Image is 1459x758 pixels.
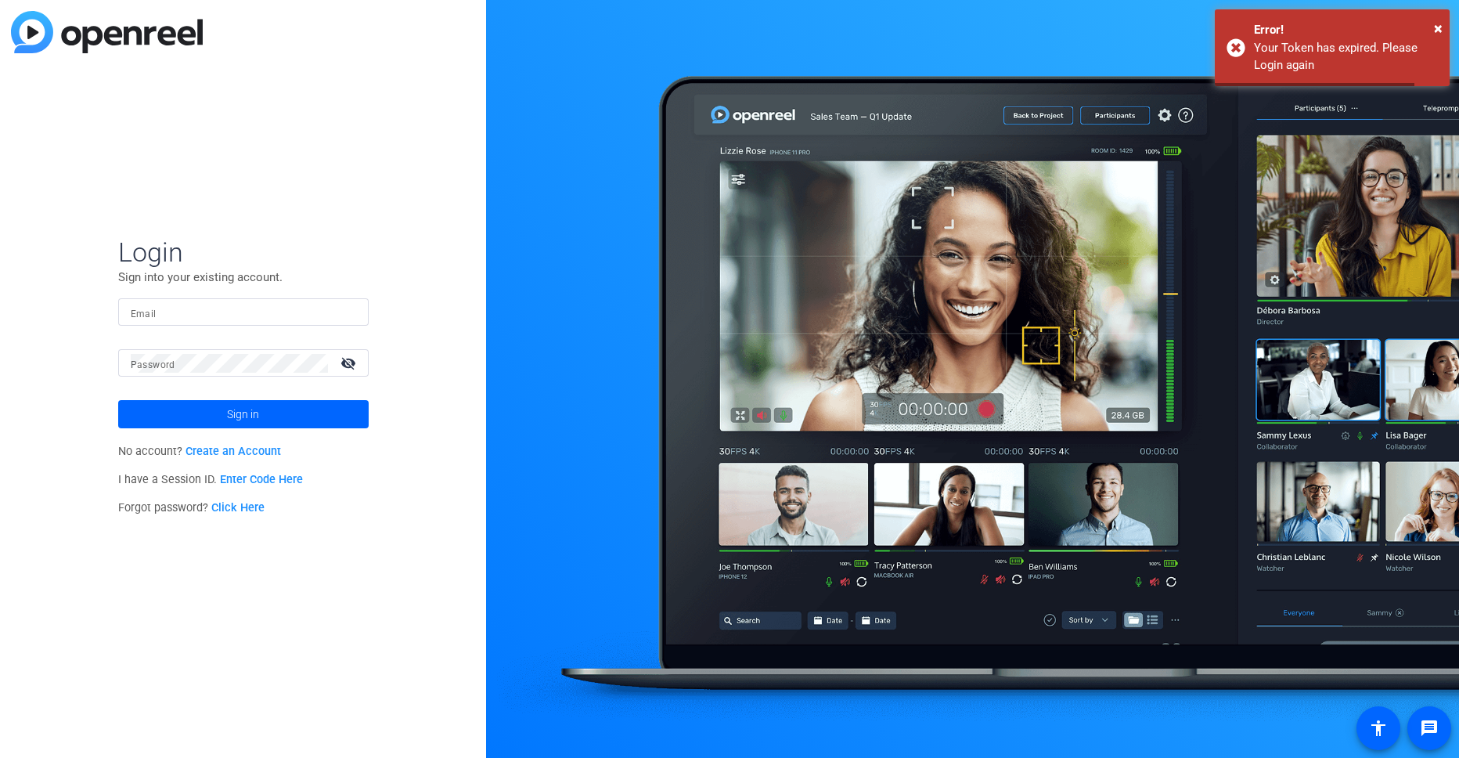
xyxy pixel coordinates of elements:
[118,400,369,428] button: Sign in
[131,309,157,319] mat-label: Email
[118,501,265,514] span: Forgot password?
[186,445,281,458] a: Create an Account
[118,269,369,286] p: Sign into your existing account.
[118,236,369,269] span: Login
[227,395,259,434] span: Sign in
[118,445,282,458] span: No account?
[331,352,369,374] mat-icon: visibility_off
[1254,21,1438,39] div: Error!
[131,303,356,322] input: Enter Email Address
[1254,39,1438,74] div: Your Token has expired. Please Login again
[11,11,203,53] img: blue-gradient.svg
[220,473,303,486] a: Enter Code Here
[1434,16,1443,40] button: Close
[1434,19,1443,38] span: ×
[131,359,175,370] mat-label: Password
[1420,719,1439,738] mat-icon: message
[211,501,265,514] a: Click Here
[118,473,304,486] span: I have a Session ID.
[1369,719,1388,738] mat-icon: accessibility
